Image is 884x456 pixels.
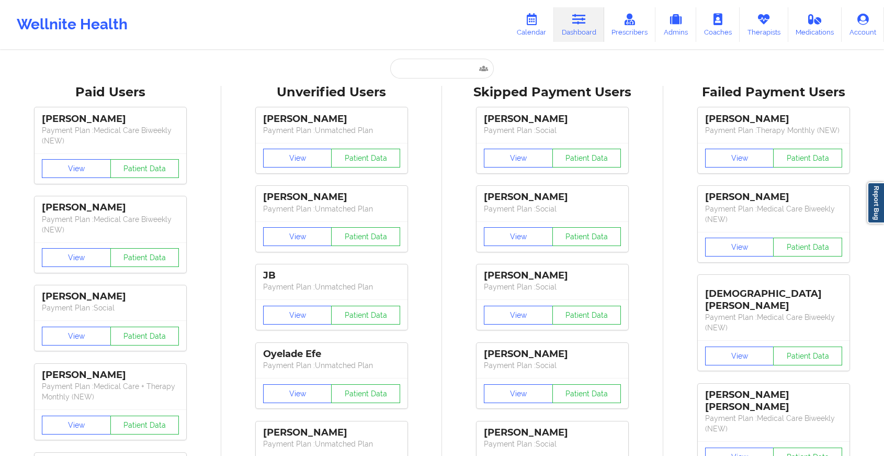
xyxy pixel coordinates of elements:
button: Patient Data [331,227,400,246]
p: Payment Plan : Medical Care Biweekly (NEW) [705,204,842,225]
div: [PERSON_NAME] [705,113,842,125]
div: [PERSON_NAME] [705,191,842,203]
p: Payment Plan : Unmatched Plan [263,204,400,214]
button: Patient Data [552,384,621,403]
button: Patient Data [331,149,400,168]
div: [PERSON_NAME] [484,427,621,439]
button: View [484,306,553,325]
button: Patient Data [552,149,621,168]
button: Patient Data [552,227,621,246]
a: Coaches [696,7,740,42]
button: View [705,149,774,168]
p: Payment Plan : Unmatched Plan [263,360,400,371]
div: [PERSON_NAME] [263,427,400,439]
div: Skipped Payment Users [449,84,656,101]
div: Paid Users [7,84,214,101]
div: [PERSON_NAME] [42,369,179,381]
div: [PERSON_NAME] [484,348,621,360]
p: Payment Plan : Unmatched Plan [263,439,400,449]
a: Medications [788,7,842,42]
div: [PERSON_NAME] [263,191,400,203]
button: View [42,327,111,346]
p: Payment Plan : Social [484,439,621,449]
p: Payment Plan : Therapy Monthly (NEW) [705,125,842,136]
button: Patient Data [110,159,179,178]
div: [DEMOGRAPHIC_DATA][PERSON_NAME] [705,280,842,312]
p: Payment Plan : Social [484,125,621,136]
div: [PERSON_NAME] [484,191,621,203]
a: Therapists [740,7,788,42]
p: Payment Plan : Medical Care Biweekly (NEW) [705,312,842,333]
button: View [42,416,111,435]
p: Payment Plan : Medical Care + Therapy Monthly (NEW) [42,381,179,402]
p: Payment Plan : Unmatched Plan [263,282,400,292]
a: Account [842,7,884,42]
p: Payment Plan : Social [42,303,179,313]
div: Unverified Users [229,84,435,101]
p: Payment Plan : Social [484,360,621,371]
div: [PERSON_NAME] [42,113,179,125]
a: Dashboard [554,7,604,42]
button: View [484,384,553,403]
p: Payment Plan : Medical Care Biweekly (NEW) [42,214,179,235]
button: Patient Data [552,306,621,325]
button: Patient Data [110,327,179,346]
button: View [263,149,332,168]
div: [PERSON_NAME] [484,270,621,282]
button: View [42,248,111,267]
button: Patient Data [110,248,179,267]
a: Report Bug [867,182,884,224]
button: View [484,227,553,246]
button: View [42,159,111,178]
div: [PERSON_NAME] [263,113,400,125]
div: [PERSON_NAME] [PERSON_NAME] [705,389,842,413]
p: Payment Plan : Medical Care Biweekly (NEW) [705,413,842,434]
button: Patient Data [773,347,842,365]
p: Payment Plan : Social [484,204,621,214]
button: Patient Data [331,306,400,325]
a: Admins [655,7,696,42]
button: Patient Data [773,238,842,257]
button: View [705,347,774,365]
button: View [263,384,332,403]
p: Payment Plan : Medical Care Biweekly (NEW) [42,125,179,146]
button: Patient Data [773,149,842,168]
div: [PERSON_NAME] [42,202,179,214]
button: Patient Data [331,384,400,403]
div: [PERSON_NAME] [484,113,621,125]
a: Prescribers [604,7,656,42]
button: View [263,306,332,325]
button: View [263,227,332,246]
div: [PERSON_NAME] [42,291,179,303]
div: JB [263,270,400,282]
button: View [705,238,774,257]
a: Calendar [509,7,554,42]
div: Failed Payment Users [671,84,877,101]
p: Payment Plan : Unmatched Plan [263,125,400,136]
p: Payment Plan : Social [484,282,621,292]
button: Patient Data [110,416,179,435]
div: Oyelade Efe [263,348,400,360]
button: View [484,149,553,168]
